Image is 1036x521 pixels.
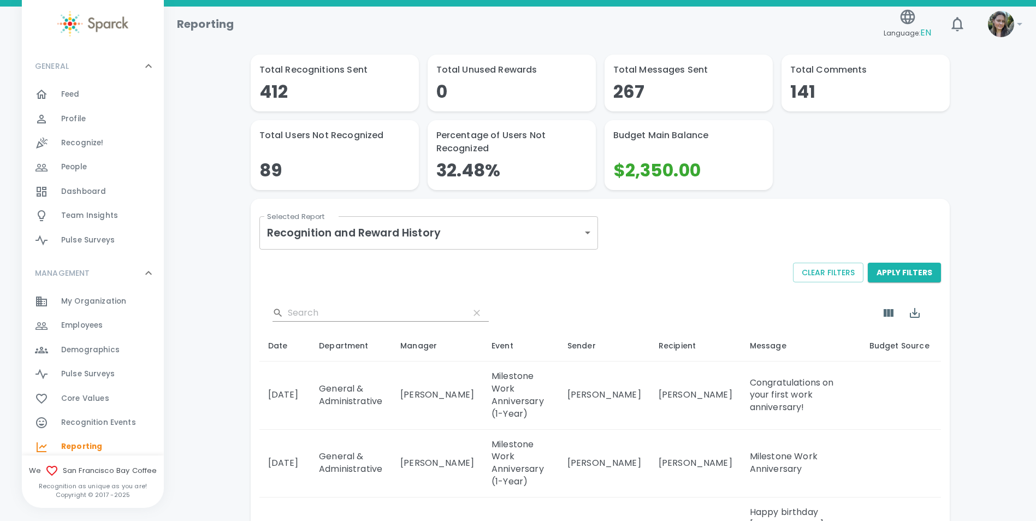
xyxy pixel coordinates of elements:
div: Recipient [659,339,732,352]
span: Employees [61,320,103,331]
a: Pulse Surveys [22,228,164,252]
span: We San Francisco Bay Coffee [22,464,164,477]
div: MANAGEMENT [22,257,164,289]
td: Milestone Work Anniversary [741,429,861,498]
p: MANAGEMENT [35,268,90,279]
td: [DATE] [259,362,311,430]
a: Pulse Surveys [22,362,164,386]
p: Total Unused Rewards [436,63,587,76]
h4: 0 [436,81,587,103]
td: [PERSON_NAME] [392,362,483,430]
td: [PERSON_NAME] [392,429,483,498]
div: Recognition and Reward History [259,216,598,250]
a: Core Values [22,387,164,411]
span: Demographics [61,345,120,356]
a: Recognize! [22,131,164,155]
td: Congratulations on your first work anniversary! [741,362,861,430]
a: People [22,155,164,179]
div: GENERAL [22,50,164,82]
p: Total Comments [790,63,941,76]
span: Dashboard [61,186,106,197]
a: Team Insights [22,204,164,228]
div: Event [492,339,550,352]
h4: 267 [613,81,764,103]
h4: 412 [259,81,410,103]
p: GENERAL [35,61,69,72]
a: Demographics [22,338,164,362]
button: Apply Filters [868,263,941,283]
span: Core Values [61,393,109,404]
a: Dashboard [22,180,164,204]
button: Clear Filters [793,263,863,283]
h1: Reporting [177,15,234,33]
span: Pulse Surveys [61,369,115,380]
span: Profile [61,114,86,125]
a: Reporting [22,435,164,459]
p: Total Messages Sent [613,63,764,76]
p: Copyright © 2017 - 2025 [22,490,164,499]
span: Team Insights [61,210,118,221]
input: Search [288,304,460,322]
td: General & Administrative [310,429,392,498]
h4: 141 [790,81,941,103]
span: Feed [61,89,80,100]
div: Department [319,339,383,352]
span: Language: [884,26,931,40]
img: Sparck logo [57,11,128,37]
td: Milestone Work Anniversary (1-Year) [483,429,559,498]
a: Recognition Events [22,411,164,435]
div: Sender [567,339,641,352]
div: GENERAL [22,82,164,257]
span: Pulse Surveys [61,235,115,246]
img: Picture of Mackenzie [988,11,1014,37]
span: My Organization [61,296,126,307]
p: Total Recognitions Sent [259,63,410,76]
td: General & Administrative [310,362,392,430]
a: My Organization [22,289,164,313]
div: Date [268,339,302,352]
td: [PERSON_NAME] [559,362,650,430]
button: Export [902,300,928,326]
div: Manager [400,339,474,352]
h4: 89 [259,159,410,181]
span: People [61,162,87,173]
span: $2,350.00 [613,158,701,182]
label: Selected Report [267,211,325,222]
td: Milestone Work Anniversary (1-Year) [483,362,559,430]
td: [PERSON_NAME] [650,429,741,498]
span: EN [920,26,931,39]
p: Budget Main Balance [613,129,764,142]
p: Percentage of Users Not Recognized [436,129,587,155]
a: Sparck logo [22,11,164,37]
td: [PERSON_NAME] [650,362,741,430]
span: Recognize! [61,138,104,149]
button: Show Columns [875,300,902,326]
p: Recognition as unique as you are! [22,482,164,490]
a: Feed [22,82,164,106]
button: Language:EN [879,5,936,44]
div: Budget Source [869,339,944,352]
div: Message [750,339,852,352]
span: Recognition Events [61,417,136,428]
td: [PERSON_NAME] [559,429,650,498]
a: Employees [22,313,164,338]
p: Total Users Not Recognized [259,129,410,142]
svg: Search [273,307,283,318]
a: Profile [22,107,164,131]
td: [DATE] [259,429,311,498]
span: Reporting [61,441,102,452]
